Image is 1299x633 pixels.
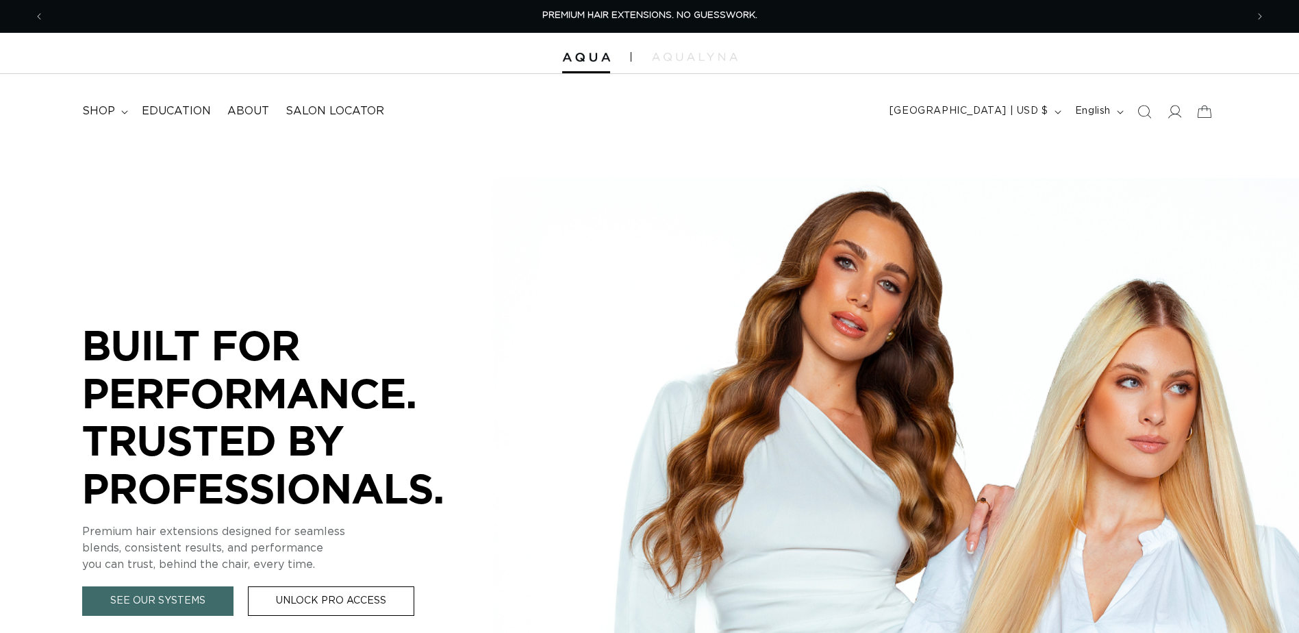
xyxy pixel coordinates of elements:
button: English [1067,99,1129,125]
button: Previous announcement [24,3,54,29]
span: About [227,104,269,119]
span: Salon Locator [286,104,384,119]
span: PREMIUM HAIR EXTENSIONS. NO GUESSWORK. [542,11,757,20]
a: Salon Locator [277,96,392,127]
a: See Our Systems [82,586,234,616]
summary: shop [74,96,134,127]
a: Unlock Pro Access [248,586,414,616]
p: Premium hair extensions designed for seamless blends, consistent results, and performance you can... [82,523,493,573]
span: English [1075,104,1111,119]
a: About [219,96,277,127]
a: Education [134,96,219,127]
button: Next announcement [1245,3,1275,29]
img: Aqua Hair Extensions [562,53,610,62]
span: [GEOGRAPHIC_DATA] | USD $ [890,104,1048,119]
summary: Search [1129,97,1159,127]
img: aqualyna.com [652,53,737,61]
span: shop [82,104,115,119]
span: Education [142,104,211,119]
button: [GEOGRAPHIC_DATA] | USD $ [881,99,1067,125]
p: BUILT FOR PERFORMANCE. TRUSTED BY PROFESSIONALS. [82,321,493,512]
